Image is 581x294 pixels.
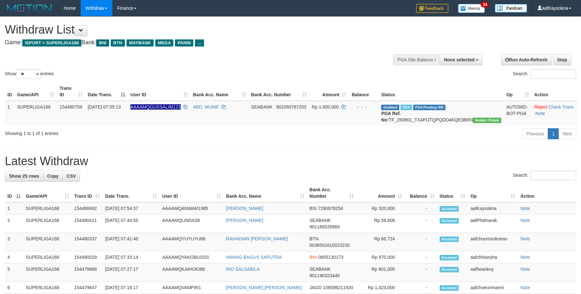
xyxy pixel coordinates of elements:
[57,82,85,101] th: Trans ID: activate to sort column ascending
[310,206,317,211] span: BSI
[175,39,193,47] span: PANIN
[226,255,282,260] a: ANANG BAGUS SAPUTRA
[310,236,319,241] span: BTN
[548,104,574,110] a: Check Trans
[468,215,518,233] td: aafPhalnarak
[405,263,437,282] td: -
[548,128,559,139] a: 1
[128,82,190,101] th: User ID: activate to sort column ascending
[520,236,530,241] a: Note
[226,206,263,211] a: [PERSON_NAME]
[66,173,76,179] span: CSV
[226,218,263,223] a: [PERSON_NAME]
[5,128,237,137] div: Showing 1 to 1 of 1 entries
[468,202,518,215] td: aafKaysokna
[62,171,80,182] a: CSV
[72,215,103,233] td: 154480411
[226,236,288,241] a: RAHADIAN [PERSON_NAME]
[405,215,437,233] td: -
[5,39,381,46] h4: Game: Bank:
[440,54,483,65] button: None selected
[352,104,376,110] div: - - -
[468,251,518,263] td: aafchhiseyha
[23,233,72,251] td: SUPERLIGA168
[495,4,527,13] img: panduan.png
[437,184,468,202] th: Status: activate to sort column ascending
[159,184,223,202] th: User ID: activate to sort column ascending
[5,101,15,126] td: 1
[307,184,356,202] th: Bank Acc. Number: activate to sort column ascending
[195,39,204,47] span: ...
[356,282,405,294] td: Rp 1,423,000
[193,104,219,110] a: ABD. MUNIF
[5,155,576,168] h1: Latest Withdraw
[23,202,72,215] td: SUPERLIGA168
[416,4,448,13] img: Feedback.jpg
[103,233,160,251] td: [DATE] 07:41:40
[5,202,23,215] td: 1
[356,263,405,282] td: Rp 601,000
[310,243,350,248] span: Copy 0038501610023230 to clipboard
[501,54,552,65] a: Run Auto-Refresh
[310,285,322,290] span: JAGO
[518,184,576,202] th: Action
[85,82,128,101] th: Date Trans.: activate to sort column descending
[520,218,530,223] a: Note
[23,215,72,233] td: SUPERLIGA168
[47,173,58,179] span: Copy
[440,255,459,260] span: Accepted
[111,39,125,47] span: BTN
[103,263,160,282] td: [DATE] 07:27:17
[405,202,437,215] td: -
[440,285,459,291] span: Accepted
[72,282,103,294] td: 154479647
[356,215,405,233] td: Rp 58,606
[103,184,160,202] th: Date Trans.: activate to sort column ascending
[309,82,349,101] th: Amount: activate to sort column ascending
[103,215,160,233] td: [DATE] 07:44:55
[468,233,518,251] td: aafchournsokneav
[159,251,223,263] td: AAAAMQYAKOBUSSS
[223,184,307,202] th: Bank Acc. Name: activate to sort column ascending
[310,273,340,278] span: Copy 901190323440 to clipboard
[513,69,576,79] label: Search:
[504,82,532,101] th: Op: activate to sort column ascending
[318,255,343,260] span: Copy 0805130173 to clipboard
[249,82,309,101] th: Bank Acc. Number: activate to sort column ascending
[72,202,103,215] td: 154480692
[276,104,306,110] span: Copy 901050767203 to clipboard
[458,4,485,13] img: Button%20Memo.svg
[530,171,576,180] input: Search:
[532,101,577,126] td: · ·
[15,101,57,126] td: SUPERLIGA168
[356,251,405,263] td: Rp 970,000
[310,267,331,272] span: SEABANK
[96,39,109,47] span: BNI
[405,184,437,202] th: Balance: activate to sort column ascending
[127,39,154,47] span: MAYBANK
[5,69,54,79] label: Show entries
[356,202,405,215] td: Rp 320,000
[444,57,474,62] span: None selected
[72,233,103,251] td: 154480337
[356,233,405,251] td: Rp 66,724
[405,282,437,294] td: -
[23,282,72,294] td: SUPERLIGA168
[59,104,82,110] span: 154480759
[15,82,57,101] th: Game/API: activate to sort column ascending
[5,3,54,13] img: MOTION_logo.png
[513,171,576,180] label: Search:
[530,69,576,79] input: Search:
[520,285,530,290] a: Note
[103,282,160,294] td: [DATE] 07:18:17
[159,202,223,215] td: AAAAMQANWAR1985
[393,54,440,65] div: PGA Site Balance /
[440,267,459,272] span: Accepted
[349,82,379,101] th: Balance
[23,184,72,202] th: Game/API: activate to sort column ascending
[43,171,63,182] a: Copy
[159,215,223,233] td: AAAAMQLINDA38
[553,54,571,65] a: Stop
[130,104,181,110] span: Nama rekening ada tanda titik/strip, harap diedit
[72,184,103,202] th: Trans ID: activate to sort column ascending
